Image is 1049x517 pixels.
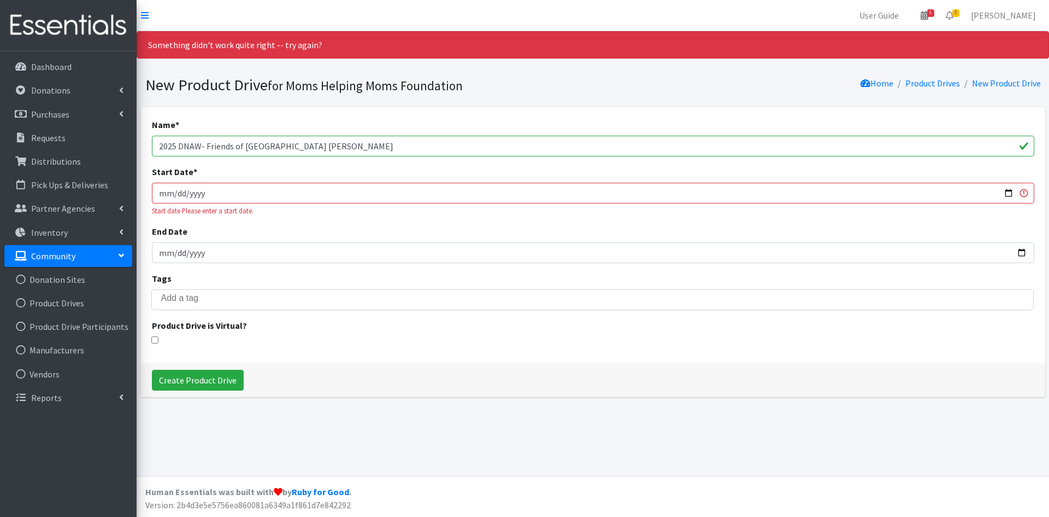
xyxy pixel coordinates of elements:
p: Donations [31,85,70,96]
p: Pick Ups & Deliveries [31,179,108,190]
a: User Guide [851,4,907,26]
label: Tags [152,272,172,285]
strong: Human Essentials was built with by . [145,486,351,497]
p: Requests [31,132,66,143]
div: Start date Please enter a start date. [152,206,1034,216]
input: Create Product Drive [152,370,244,391]
abbr: required [175,119,179,130]
a: 6 [912,4,937,26]
a: Product Drive Participants [4,316,132,338]
a: Distributions [4,150,132,172]
a: New Product Drive [972,78,1041,89]
a: Donation Sites [4,269,132,291]
a: Requests [4,127,132,149]
p: Inventory [31,227,68,238]
span: 6 [927,9,934,17]
a: Manufacturers [4,339,132,361]
a: Inventory [4,222,132,243]
p: Distributions [31,156,81,167]
a: Product Drives [4,292,132,314]
label: Name [152,118,179,131]
a: Community [4,245,132,267]
a: Home [861,78,893,89]
a: Ruby for Good [292,486,349,497]
label: End Date [152,225,187,238]
span: Version: 2b4d3e5e5756ea860081a6349a1f861d7e842292 [145,499,351,510]
a: Purchases [4,103,132,125]
a: Product Drives [905,78,960,89]
a: Partner Agencies [4,197,132,219]
p: Community [31,251,75,262]
div: Something didn't work quite right -- try again? [137,31,1049,59]
span: 9 [952,9,959,17]
a: [PERSON_NAME] [962,4,1045,26]
a: 9 [937,4,962,26]
p: Reports [31,392,62,403]
label: Product Drive is Virtual? [152,319,247,332]
h1: New Product Drive [145,75,589,95]
input: Add a tag [161,293,1040,303]
a: Donations [4,79,132,101]
p: Dashboard [31,61,72,72]
label: Start Date [152,165,197,178]
abbr: required [193,166,197,177]
a: Vendors [4,363,132,385]
a: Pick Ups & Deliveries [4,174,132,196]
p: Purchases [31,109,69,120]
img: HumanEssentials [4,7,132,44]
a: Reports [4,387,132,409]
small: for Moms Helping Moms Foundation [268,78,463,94]
p: Partner Agencies [31,203,95,214]
a: Dashboard [4,56,132,78]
